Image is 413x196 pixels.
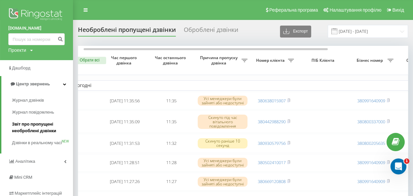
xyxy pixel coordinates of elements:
span: Центр звернень [16,81,50,86]
a: Дзвінки в реальному часіNEW [12,137,73,149]
a: 380669120808 [258,178,286,184]
a: 380800205635 [357,140,385,146]
td: [DATE] 11:35:56 [102,92,148,110]
span: Звіт про пропущені необроблені дзвінки [12,121,70,134]
td: [DATE] 11:31:53 [102,134,148,152]
span: Бізнес номер [354,58,387,63]
a: Центр звернень [1,76,73,92]
div: Скинуто під час вітального повідомлення [198,115,247,129]
span: Налаштування профілю [329,7,381,13]
td: 11:28 [148,154,194,172]
a: [DOMAIN_NAME] [8,25,65,32]
a: 380502410017 [258,159,286,165]
td: [DATE] 11:35:09 [102,111,148,133]
a: Журнал дзвінків [12,94,73,106]
button: Експорт [280,26,311,38]
span: Реферальна програма [269,7,318,13]
td: [DATE] 11:28:51 [102,154,148,172]
a: 380638015907 [258,98,286,104]
td: 11:35 [148,111,194,133]
div: Необроблені пропущені дзвінки [78,26,176,37]
span: Час першого дзвінка [107,55,143,65]
iframe: Intercom live chat [390,158,406,174]
span: Маркетплейс інтеграцій [15,191,62,196]
td: [DATE] 11:27:26 [102,173,148,190]
td: 11:27 [148,173,194,190]
img: Ringostat logo [8,7,65,23]
span: Вихід [392,7,404,13]
input: Пошук за номером [8,33,65,45]
div: Усі менеджери були зайняті або недоступні [198,158,247,168]
span: Дашборд [12,65,31,70]
a: Журнал повідомлень [12,106,73,118]
span: ПІБ Клієнта [303,58,345,63]
span: Причина пропуску дзвінка [198,55,241,65]
span: Дзвінки в реальному часі [12,140,62,146]
a: 380930579756 [258,140,286,146]
a: 380442988290 [258,119,286,125]
a: Звіт про пропущені необроблені дзвінки [12,118,73,137]
span: Журнал повідомлень [12,109,54,116]
span: Аналiтика [15,159,35,164]
span: Час останнього дзвінка [153,55,189,65]
button: Обрати всі [73,57,106,64]
div: Усі менеджери були зайняті або недоступні [198,96,247,106]
div: Усі менеджери були зайняті або недоступні [198,177,247,187]
a: 380800337000 [357,119,385,125]
span: Mini CRM [14,175,32,180]
div: Скинуто раніше 10 секунд [198,138,247,148]
a: 380991640909 [357,159,385,165]
td: 11:32 [148,134,194,152]
div: Оброблені дзвінки [184,26,238,37]
span: Номер клієнта [254,58,288,63]
a: 380991640909 [357,98,385,104]
a: 380991640909 [357,178,385,184]
span: 1 [404,158,409,164]
span: Журнал дзвінків [12,97,44,104]
div: Проекти [8,47,26,53]
td: 11:35 [148,92,194,110]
